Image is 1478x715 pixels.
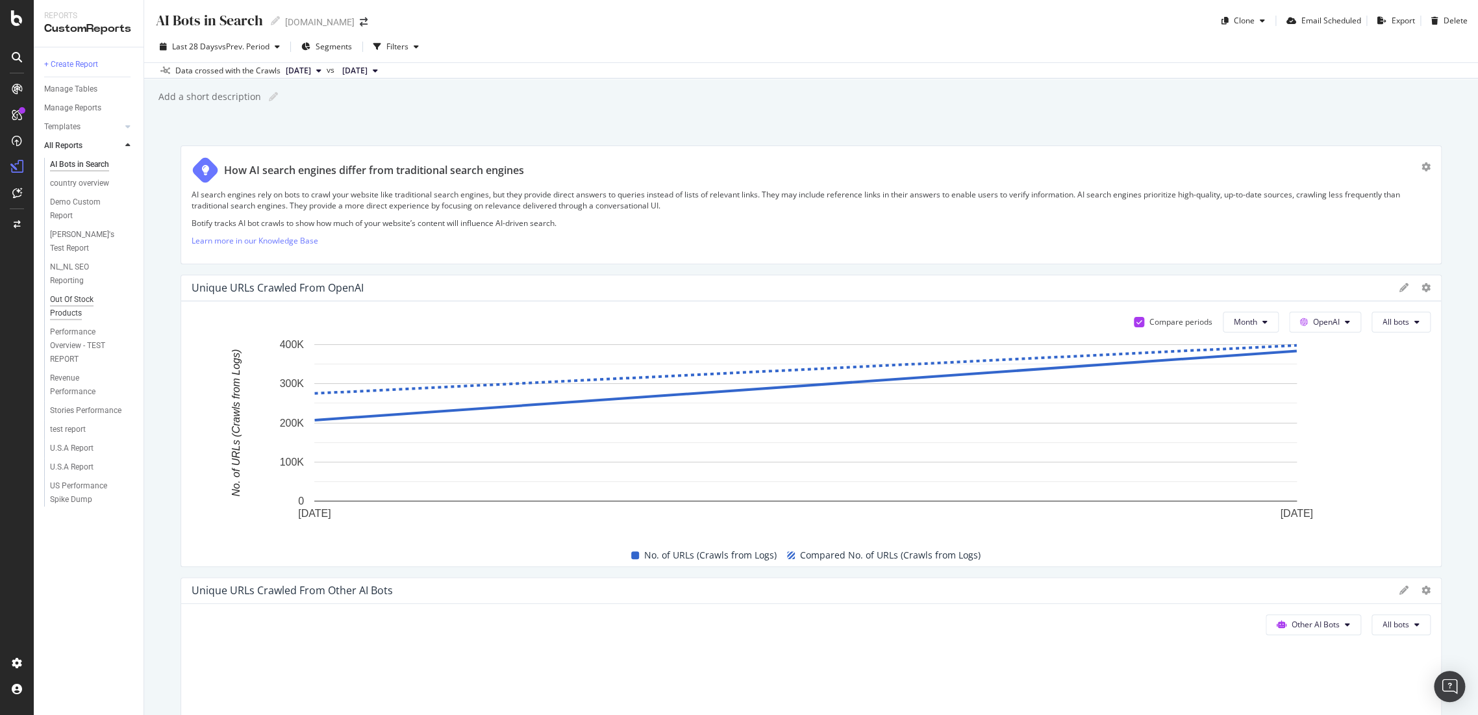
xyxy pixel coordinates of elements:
div: How AI search engines differ from traditional search enginesAI search engines rely on bots to cra... [181,145,1442,264]
div: Out Of Stock Products [50,293,122,320]
text: 100K [280,456,305,467]
a: US Performance Spike Dump [50,479,134,507]
span: Other AI Bots [1292,619,1340,630]
span: Compared No. of URLs (Crawls from Logs) [800,547,981,563]
button: Last 28 DaysvsPrev. Period [155,36,285,57]
div: Stories Performance [50,404,121,418]
div: NL_NL SEO Reporting [50,260,122,288]
div: Email Scheduled [1301,15,1361,26]
button: [DATE] [337,63,383,79]
button: Delete [1426,10,1468,31]
button: All bots [1372,312,1431,332]
div: Add a short description [157,90,261,103]
a: Revenue Performance [50,371,134,399]
div: arrow-right-arrow-left [360,18,368,27]
span: 2025 Sep. 15th [286,65,311,77]
button: OpenAI [1289,312,1361,332]
text: 200K [280,417,305,428]
div: Performance Overview - TEST REPORT [50,325,127,366]
div: Compare periods [1149,316,1212,327]
span: OpenAI [1313,316,1340,327]
div: Delete [1444,15,1468,26]
div: Manage Reports [44,101,101,115]
button: Month [1223,312,1279,332]
i: Edit report name [271,16,280,25]
span: vs Prev. Period [218,41,269,52]
a: Manage Reports [44,101,134,115]
a: U.S.A Report [50,442,134,455]
button: Segments [296,36,357,57]
a: Templates [44,120,121,134]
text: 0 [298,495,304,507]
a: U.S.A Report [50,460,134,474]
div: AI Bots in Search [50,158,109,171]
button: Export [1372,10,1415,31]
div: Templates [44,120,81,134]
p: Botify tracks AI bot crawls to show how much of your website’s content will influence AI-driven s... [192,218,1431,229]
text: 300K [280,378,305,389]
p: AI search engines rely on bots to crawl your website like traditional search engines, but they pr... [192,189,1431,211]
text: [DATE] [1280,507,1312,518]
a: Manage Tables [44,82,134,96]
a: Learn more in our Knowledge Base [192,235,318,246]
span: No. of URLs (Crawls from Logs) [644,547,777,563]
a: Performance Overview - TEST REPORT [50,325,134,366]
a: country overview [50,177,134,190]
div: U.S.A Report [50,460,94,474]
a: [PERSON_NAME]'s Test Report [50,228,134,255]
i: Edit report name [269,92,278,101]
div: Open Intercom Messenger [1434,671,1465,702]
span: Last 28 Days [172,41,218,52]
a: NL_NL SEO Reporting [50,260,134,288]
div: Nadine's Test Report [50,228,125,255]
a: Demo Custom Report [50,195,134,223]
div: US Performance Spike Dump [50,479,125,507]
div: Unique URLs Crawled from OpenAI [192,281,364,294]
span: 2025 Aug. 11th [342,65,368,77]
div: Manage Tables [44,82,97,96]
button: Email Scheduled [1281,10,1361,31]
button: Clone [1216,10,1270,31]
div: test report [50,423,86,436]
text: No. of URLs (Crawls from Logs) [231,349,242,496]
div: Filters [386,41,408,52]
a: Stories Performance [50,404,134,418]
div: country overview [50,177,109,190]
a: test report [50,423,134,436]
a: All Reports [44,139,121,153]
div: + Create Report [44,58,98,71]
div: How AI search engines differ from traditional search engines [224,163,524,178]
div: Export [1392,15,1415,26]
button: Filters [368,36,424,57]
div: Demo Custom Report [50,195,122,223]
a: + Create Report [44,58,134,71]
div: gear [1422,162,1431,171]
div: Clone [1234,15,1255,26]
span: Month [1234,316,1257,327]
span: Segments [316,41,352,52]
div: CustomReports [44,21,133,36]
div: Revenue Performance [50,371,122,399]
a: AI Bots in Search [50,158,134,171]
svg: A chart. [192,338,1420,534]
button: Other AI Bots [1266,614,1361,635]
div: Unique URLs Crawled from OpenAICompare periodsMonthOpenAIAll botsA chart.No. of URLs (Crawls from... [181,275,1442,567]
div: All Reports [44,139,82,153]
div: Reports [44,10,133,21]
button: All bots [1372,614,1431,635]
div: Unique URLs Crawled from Other AI Bots [192,584,393,597]
div: Data crossed with the Crawls [175,65,281,77]
span: All bots [1383,316,1409,327]
span: vs [327,64,337,76]
div: AI Bots in Search [155,10,263,31]
text: 400K [280,339,305,350]
div: [DOMAIN_NAME] [285,16,355,29]
text: [DATE] [298,507,331,518]
button: [DATE] [281,63,327,79]
div: U.S.A Report [50,442,94,455]
a: Out Of Stock Products [50,293,134,320]
span: All bots [1383,619,1409,630]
